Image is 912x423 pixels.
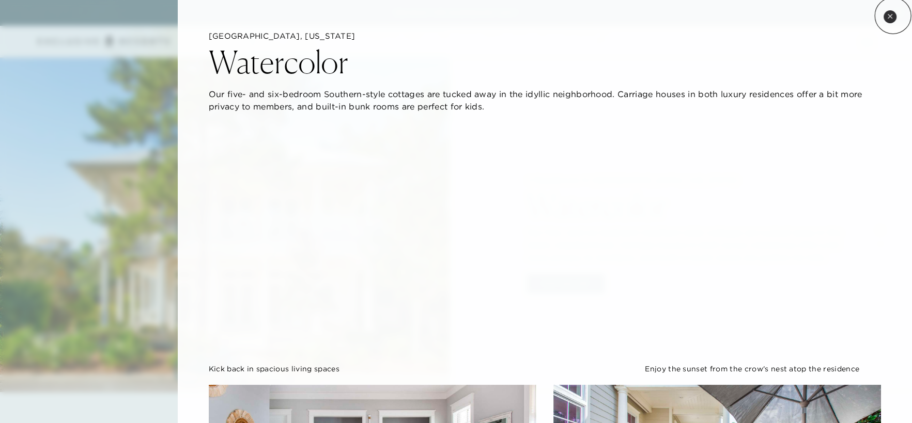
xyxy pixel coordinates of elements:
[209,46,348,77] h2: Watercolor
[645,364,859,373] span: Enjoy the sunset from the crow's nest atop the residence
[864,375,912,423] iframe: Qualified Messenger
[209,364,339,373] span: Kick back in spacious living spaces
[209,88,881,113] p: Our five- and six-bedroom Southern-style cottages are tucked away in the idyllic neighborhood. Ca...
[209,31,881,41] h5: [GEOGRAPHIC_DATA], [US_STATE]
